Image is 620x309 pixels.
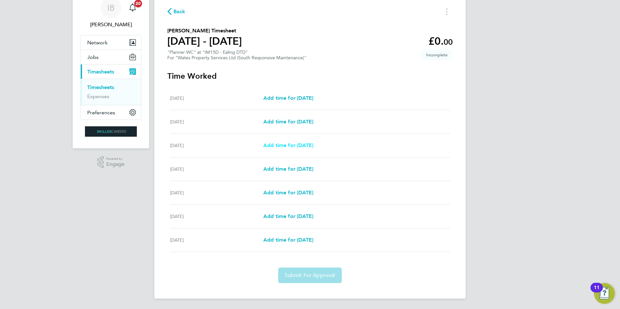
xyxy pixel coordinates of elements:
a: Add time for [DATE] [263,118,313,126]
span: This timesheet is Incomplete. [421,50,453,60]
a: Add time for [DATE] [263,212,313,220]
app-decimal: £0. [428,35,453,47]
span: Timesheets [87,69,114,75]
a: Add time for [DATE] [263,165,313,173]
a: Powered byEngage [97,156,125,168]
button: Back [167,7,185,16]
img: skilledcareers-logo-retina.png [85,126,137,137]
a: Add time for [DATE] [263,142,313,149]
span: Add time for [DATE] [263,166,313,172]
div: [DATE] [170,212,263,220]
button: Timesheets [81,64,141,79]
div: [DATE] [170,165,263,173]
button: Preferences [81,105,141,120]
div: [DATE] [170,94,263,102]
div: [DATE] [170,189,263,197]
button: Open Resource Center, 11 new notifications [594,283,615,304]
div: Timesheets [81,79,141,105]
h3: Time Worked [167,71,453,81]
a: Add time for [DATE] [263,189,313,197]
span: Network [87,40,108,46]
div: For "Wates Property Services Ltd (South Responsive Maintenance)" [167,55,306,61]
h2: [PERSON_NAME] Timesheet [167,27,242,35]
span: Add time for [DATE] [263,189,313,196]
div: [DATE] [170,118,263,126]
a: Add time for [DATE] [263,94,313,102]
a: Go to home page [80,126,141,137]
span: 00 [444,37,453,47]
a: Timesheets [87,84,114,90]
div: "Planner WC" at "IM15D - Ealing DTD" [167,50,306,61]
div: [DATE] [170,236,263,244]
span: IB [107,4,114,12]
div: 11 [594,288,600,296]
span: Add time for [DATE] [263,119,313,125]
h1: [DATE] - [DATE] [167,35,242,48]
button: Network [81,35,141,50]
span: Jobs [87,54,99,60]
span: Add time for [DATE] [263,237,313,243]
button: Timesheets Menu [441,6,453,17]
a: Add time for [DATE] [263,236,313,244]
span: Powered by [106,156,125,162]
span: Preferences [87,109,115,116]
span: Isabelle Blackhall [80,21,141,29]
span: Add time for [DATE] [263,95,313,101]
button: Jobs [81,50,141,64]
div: [DATE] [170,142,263,149]
a: Expenses [87,93,109,99]
span: Back [173,8,185,16]
span: Engage [106,162,125,167]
